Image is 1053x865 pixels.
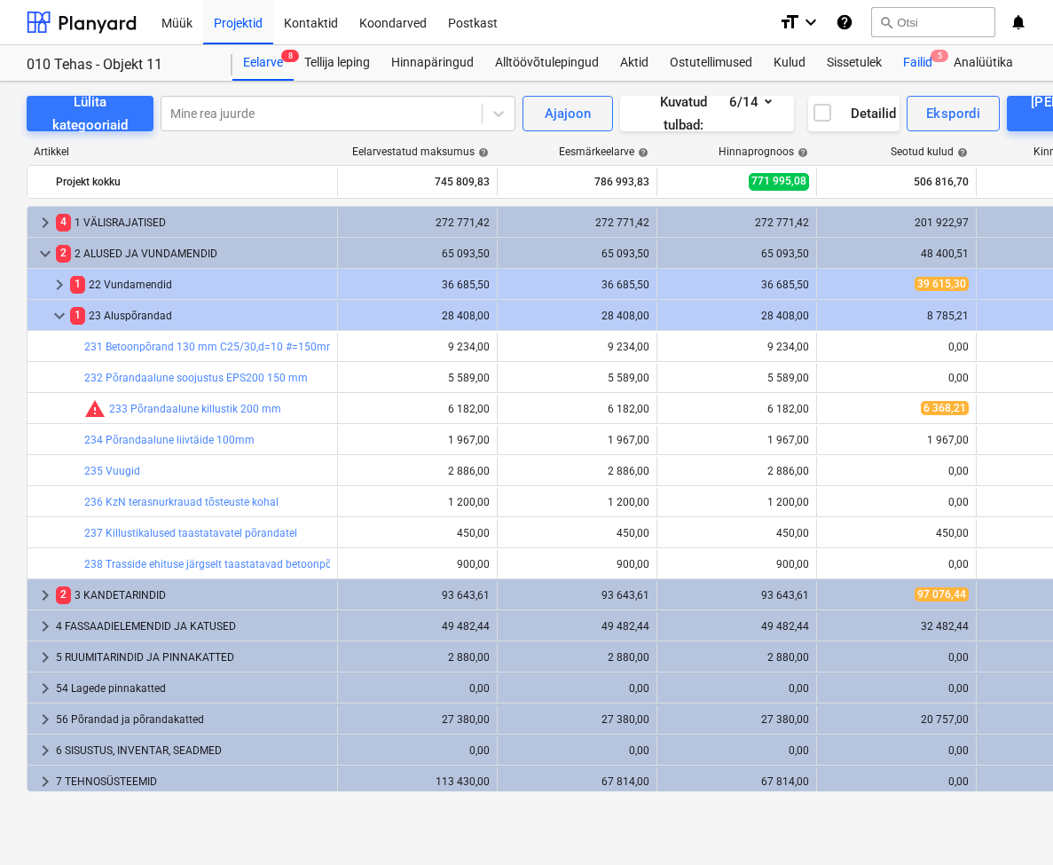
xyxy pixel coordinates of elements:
[345,496,490,508] div: 1 200,00
[84,496,279,508] a: 236 KzN terasnurkrauad tõsteuste kohal
[505,372,649,384] div: 5 589,00
[505,589,649,602] div: 93 643,61
[505,403,649,415] div: 6 182,00
[505,279,649,291] div: 36 685,50
[56,612,330,641] div: 4 FASSAADIELEMENDID JA KATUSED
[505,216,649,229] div: 272 771,42
[664,279,809,291] div: 36 685,50
[70,276,85,293] span: 1
[915,277,969,291] span: 39 615,30
[345,341,490,353] div: 9 234,00
[664,465,809,477] div: 2 886,00
[808,96,900,131] button: Detailid
[800,12,821,33] i: keyboard_arrow_down
[664,216,809,229] div: 272 771,42
[763,45,816,81] a: Kulud
[505,651,649,664] div: 2 880,00
[664,310,809,322] div: 28 408,00
[56,168,330,196] div: Projekt kokku
[824,682,969,695] div: 0,00
[664,713,809,726] div: 27 380,00
[824,527,969,539] div: 450,00
[345,558,490,570] div: 900,00
[824,168,969,196] div: 506 816,70
[1010,12,1027,33] i: notifications
[545,102,591,125] div: Ajajoon
[505,744,649,757] div: 0,00
[505,527,649,539] div: 450,00
[345,682,490,695] div: 0,00
[824,216,969,229] div: 201 922,97
[812,102,896,125] div: Detailid
[35,647,56,668] span: keyboard_arrow_right
[824,651,969,664] div: 0,00
[56,767,330,796] div: 7 TEHNOSÜSTEEMID
[824,248,969,260] div: 48 400,51
[824,310,969,322] div: 8 785,21
[505,713,649,726] div: 27 380,00
[779,12,800,33] i: format_size
[345,310,490,322] div: 28 408,00
[664,651,809,664] div: 2 880,00
[49,305,70,326] span: keyboard_arrow_down
[892,45,943,81] a: Failid5
[505,310,649,322] div: 28 408,00
[84,434,255,446] a: 234 Põrandaalune liivtäide 100mm
[352,145,489,158] div: Eelarvestatud maksumus
[931,50,948,62] span: 5
[871,7,995,37] button: Otsi
[824,620,969,633] div: 32 482,44
[345,465,490,477] div: 2 886,00
[35,616,56,637] span: keyboard_arrow_right
[664,775,809,788] div: 67 814,00
[345,248,490,260] div: 65 093,50
[345,713,490,726] div: 27 380,00
[891,145,968,158] div: Seotud kulud
[84,527,297,539] a: 237 Killustikalused taastatavatel põrandatel
[345,279,490,291] div: 36 685,50
[719,145,808,158] div: Hinnaprognoos
[56,736,330,765] div: 6 SISUSTUS, INVENTAR, SEADMED
[294,45,381,81] div: Tellija leping
[664,341,809,353] div: 9 234,00
[505,465,649,477] div: 2 886,00
[505,434,649,446] div: 1 967,00
[345,620,490,633] div: 49 482,44
[84,398,106,420] span: Seotud kulud ületavad prognoosi
[35,585,56,606] span: keyboard_arrow_right
[505,620,649,633] div: 49 482,44
[484,45,609,81] a: Alltöövõtulepingud
[824,434,969,446] div: 1 967,00
[345,589,490,602] div: 93 643,61
[84,465,140,477] a: 235 Vuugid
[559,145,648,158] div: Eesmärkeelarve
[879,15,893,29] span: search
[505,168,649,196] div: 786 993,83
[824,775,969,788] div: 0,00
[35,212,56,233] span: keyboard_arrow_right
[27,145,337,158] div: Artikkel
[824,496,969,508] div: 0,00
[56,674,330,703] div: 54 Lagede pinnakatted
[816,45,892,81] a: Sissetulek
[345,403,490,415] div: 6 182,00
[824,744,969,757] div: 0,00
[381,45,484,81] a: Hinnapäringud
[824,341,969,353] div: 0,00
[664,682,809,695] div: 0,00
[659,45,763,81] div: Ostutellimused
[664,403,809,415] div: 6 182,00
[943,45,1024,81] a: Analüütika
[35,709,56,730] span: keyboard_arrow_right
[505,496,649,508] div: 1 200,00
[664,527,809,539] div: 450,00
[70,302,330,330] div: 23 Aluspõrandad
[35,243,56,264] span: keyboard_arrow_down
[954,147,968,158] span: help
[836,12,853,33] i: Abikeskus
[824,713,969,726] div: 20 757,00
[664,496,809,508] div: 1 200,00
